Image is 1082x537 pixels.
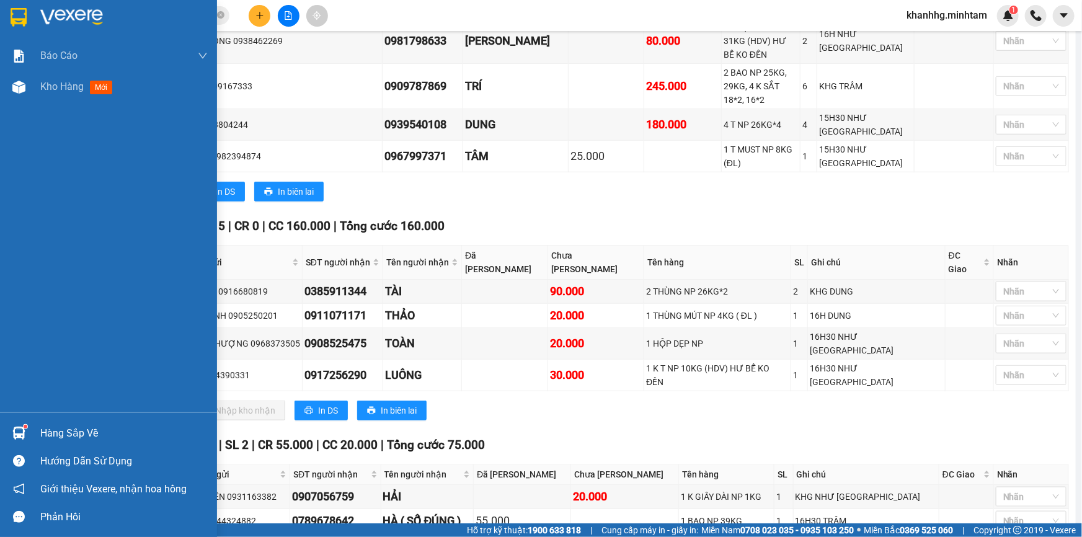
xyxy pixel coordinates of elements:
[949,249,981,276] span: ĐC Giao
[1058,10,1070,21] span: caret-down
[11,8,27,27] img: logo-vxr
[53,7,104,15] span: [PERSON_NAME]
[293,468,368,481] span: SĐT người nhận
[794,464,939,485] th: Ghi chú
[182,255,290,269] span: Người gửi
[383,512,472,530] div: HÀ ( SỐ ĐÚNG )
[646,78,719,95] div: 245.000
[897,7,997,23] span: khanhhg.minhtam
[644,246,791,280] th: Tên hàng
[13,483,25,495] span: notification
[383,328,462,360] td: TOÀN
[278,185,314,198] span: In biên lai
[32,78,53,87] span: SƠN-
[463,64,569,109] td: TRÍ
[25,6,104,15] span: [DATE]-
[290,509,381,533] td: 0789678642
[69,55,118,64] span: 0909616517
[802,149,815,163] div: 1
[190,468,278,481] span: Người gửi
[367,406,376,416] span: printer
[24,425,27,428] sup: 1
[268,219,330,233] span: CC 160.000
[383,19,463,64] td: 0981798633
[1013,526,1022,535] span: copyright
[383,141,463,172] td: 0967997371
[476,512,569,530] div: 55.000
[793,285,805,298] div: 2
[258,438,313,452] span: CR 55.000
[385,366,459,384] div: LUÔNG
[303,328,383,360] td: 0908525475
[304,307,381,324] div: 0911071171
[942,468,981,481] span: ĐC Giao
[463,109,569,141] td: DUNG
[284,11,293,20] span: file-add
[202,219,225,233] span: SL 5
[774,464,793,485] th: SL
[384,468,461,481] span: Tên người nhận
[181,34,380,48] div: ANH PHONG 0938462269
[383,360,462,391] td: LUÔNG
[474,464,571,485] th: Đã [PERSON_NAME]
[40,81,84,92] span: Kho hàng
[793,337,805,350] div: 1
[550,307,642,324] div: 20.000
[228,219,231,233] span: |
[857,528,861,533] span: ⚪️
[740,525,854,535] strong: 0708 023 035 - 0935 103 250
[192,401,285,420] button: downloadNhập kho nhận
[181,309,300,322] div: TUYẾT ANH 0905250201
[819,143,912,170] div: 15H30 NHƯ [GEOGRAPHIC_DATA]
[304,335,381,352] div: 0908525475
[316,438,319,452] span: |
[387,438,485,452] span: Tổng cước 75.000
[808,246,946,280] th: Ghi chú
[25,55,118,64] span: CHÚ TUẤN-
[793,368,805,382] div: 1
[40,424,208,443] div: Hàng sắp về
[295,401,348,420] button: printerIn DS
[383,280,462,304] td: TÀI
[384,32,461,50] div: 0981798633
[334,219,337,233] span: |
[573,488,676,505] div: 20.000
[1003,10,1014,21] img: icon-new-feature
[679,464,774,485] th: Tên hàng
[181,149,380,163] div: TRUNG 0982394874
[4,66,54,76] span: Ngày/ giờ gửi:
[40,48,78,63] span: Báo cáo
[997,468,1065,481] div: Nhãn
[381,485,474,509] td: HẢI
[810,330,943,357] div: 16H30 NHƯ [GEOGRAPHIC_DATA]
[215,185,235,198] span: In DS
[810,285,943,298] div: KHG DUNG
[810,362,943,389] div: 16H30 NHƯ [GEOGRAPHIC_DATA]
[254,182,324,202] button: printerIn biên lai
[386,255,449,269] span: Tên người nhận
[43,28,142,42] strong: MĐH:
[793,309,805,322] div: 1
[252,438,255,452] span: |
[225,438,249,452] span: SL 2
[303,280,383,304] td: 0385911344
[198,51,208,61] span: down
[322,438,378,452] span: CC 20.000
[12,427,25,440] img: warehouse-icon
[548,246,644,280] th: Chưa [PERSON_NAME]
[550,283,642,300] div: 90.000
[381,404,417,417] span: In biên lai
[646,362,789,389] div: 1 K T NP 10KG (HDV) HƯ BỂ KO ĐỀN
[383,109,463,141] td: 0939540108
[384,78,461,95] div: 0909787869
[465,116,566,133] div: DUNG
[4,6,104,15] span: 13:38-
[681,490,772,504] div: 1 K GIẤY DÀI NP 1KG
[60,17,126,26] strong: PHIẾU TRẢ HÀNG
[802,79,815,93] div: 6
[571,464,679,485] th: Chưa [PERSON_NAME]
[249,5,270,27] button: plus
[383,64,463,109] td: 0909787869
[462,246,548,280] th: Đã [PERSON_NAME]
[701,523,854,537] span: Miền Nam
